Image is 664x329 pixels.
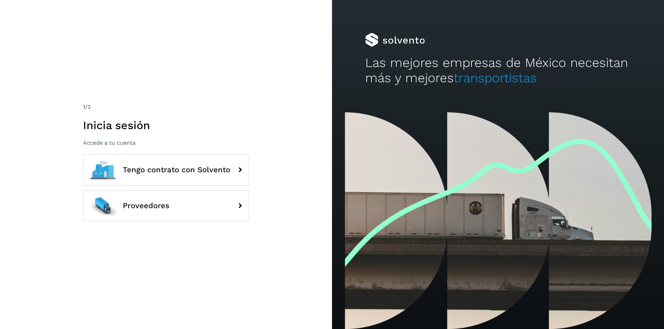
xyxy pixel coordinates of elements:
span: Proveedores [123,202,169,210]
span: transportistas [454,70,537,85]
p: Accede a tu cuenta [83,139,249,146]
span: 1 [83,104,85,110]
h2: Las mejores empresas de México necesitan más y mejores [365,55,631,86]
span: Tengo contrato con Solvento [123,166,230,174]
h1: Inicia sesión [83,119,249,132]
div: /2 [83,103,249,111]
button: Proveedores [83,190,249,221]
button: Tengo contrato con Solvento [83,154,249,185]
